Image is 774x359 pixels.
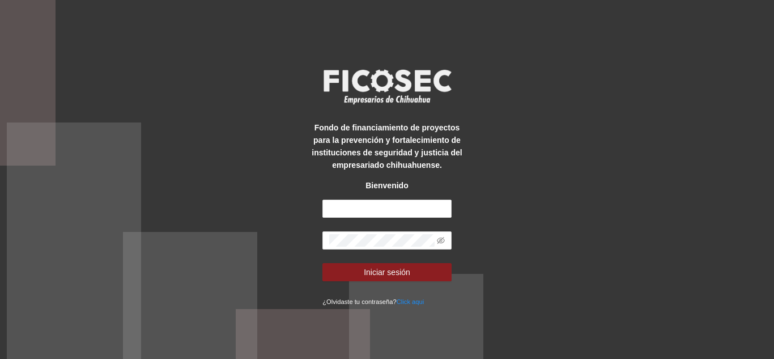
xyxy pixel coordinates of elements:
button: Iniciar sesión [322,263,452,281]
span: eye-invisible [437,236,445,244]
small: ¿Olvidaste tu contraseña? [322,298,424,305]
a: Click aqui [397,298,424,305]
span: Iniciar sesión [364,266,410,278]
strong: Fondo de financiamiento de proyectos para la prevención y fortalecimiento de instituciones de seg... [312,123,462,170]
img: logo [316,66,458,108]
strong: Bienvenido [365,181,408,190]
